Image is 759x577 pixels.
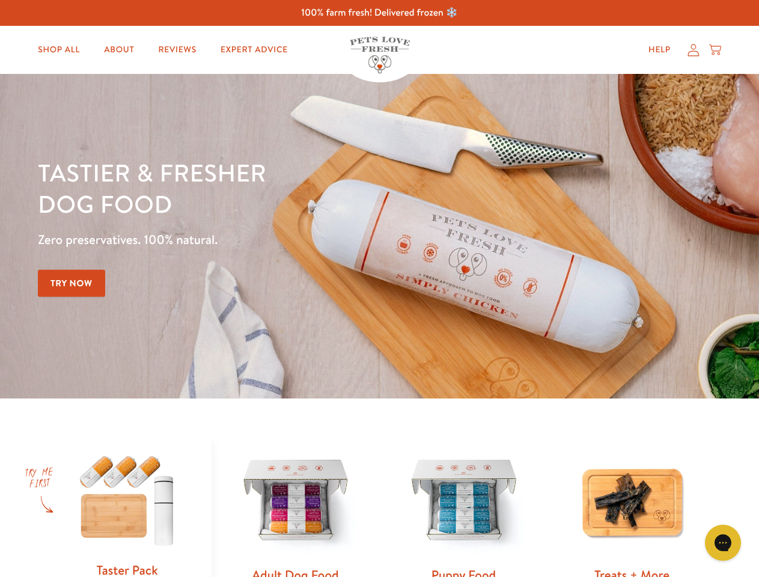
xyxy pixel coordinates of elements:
[94,38,144,62] a: About
[350,37,410,73] img: Pets Love Fresh
[28,38,90,62] a: Shop All
[148,38,206,62] a: Reviews
[38,157,493,219] h1: Tastier & fresher dog food
[639,38,680,62] a: Help
[699,521,747,565] iframe: Gorgias live chat messenger
[38,270,105,297] a: Try Now
[38,229,493,251] p: Zero preservatives. 100% natural.
[211,38,297,62] a: Expert Advice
